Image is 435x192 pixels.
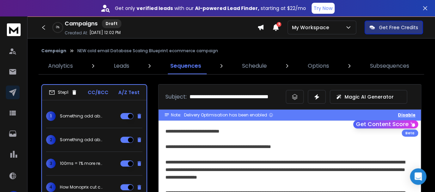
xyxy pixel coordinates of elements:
[46,111,56,121] span: 1
[60,137,104,143] p: Something odd about your checkout flow
[89,30,121,35] p: [DATE] 12:02 PM
[195,5,259,12] strong: AI-powered Lead Finder,
[46,182,56,192] span: 4
[77,48,218,54] p: NEW cold email Database Scaling Blueprint ecommerce campaign
[238,58,271,74] a: Schedule
[184,112,273,118] div: Delivery Optimisation has been enabled
[303,58,333,74] a: Options
[292,24,332,31] p: My Workspace
[170,62,201,70] p: Sequences
[370,62,409,70] p: Subsequences
[114,62,129,70] p: Leads
[366,58,413,74] a: Subsequences
[46,135,56,145] span: 2
[402,129,418,137] div: Beta
[46,159,56,168] span: 3
[65,30,88,36] p: Created At:
[242,62,267,70] p: Schedule
[365,21,423,34] button: Get Free Credits
[60,161,104,166] p: 100ms = 1% more revenue for {{companyName}}
[118,89,140,96] p: A/Z Test
[330,90,407,104] button: Magic AI Generator
[379,24,418,31] p: Get Free Credits
[65,20,98,28] h1: Campaigns
[44,58,77,74] a: Analytics
[166,58,205,74] a: Sequences
[60,113,104,119] p: Something odd about your checkout flow
[56,25,59,30] p: 0 %
[88,89,108,96] p: CC/BCC
[314,5,333,12] p: Try Now
[60,184,104,190] p: How Monoprix cut checkout latency 76%
[345,93,394,100] p: Magic AI Generator
[353,120,418,128] button: Get Content Score
[49,89,77,95] div: Step 1
[398,112,415,118] button: Disable
[410,168,426,185] div: Open Intercom Messenger
[165,93,187,101] p: Subject:
[48,62,73,70] p: Analytics
[307,62,329,70] p: Options
[137,5,173,12] strong: verified leads
[7,23,21,36] img: logo
[171,112,181,118] span: Note:
[115,5,306,12] p: Get only with our starting at $22/mo
[41,48,66,54] button: Campaign
[102,19,121,28] div: Draft
[312,3,335,14] button: Try Now
[276,22,281,27] span: 9
[110,58,133,74] a: Leads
